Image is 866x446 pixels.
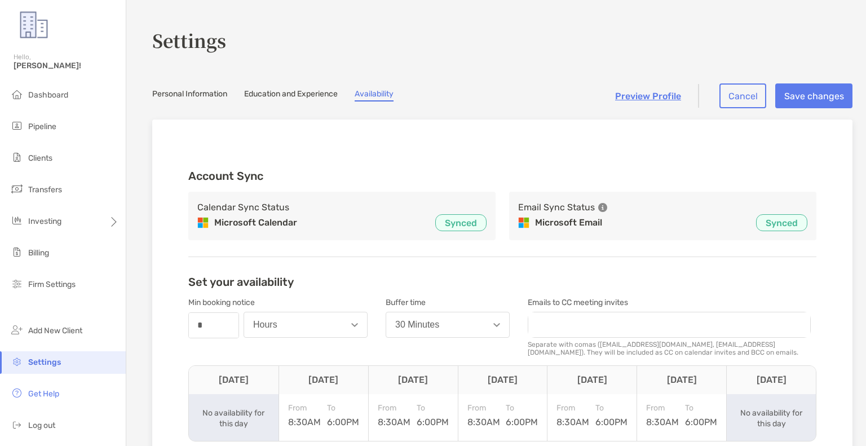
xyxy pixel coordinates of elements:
[327,403,359,427] div: 6:00PM
[28,389,59,399] span: Get Help
[10,418,24,431] img: logout icon
[10,119,24,133] img: pipeline icon
[244,312,368,338] button: Hours
[467,403,500,427] div: 8:30AM
[378,403,410,427] div: 8:30AM
[10,386,24,400] img: get-help icon
[14,5,54,45] img: Zoe Logo
[595,403,628,427] div: 6:00PM
[445,216,477,230] p: Synced
[417,403,449,413] span: To
[188,169,816,183] h3: Account Sync
[188,298,368,307] div: Min booking notice
[528,341,811,356] div: Separate with comas ([EMAIL_ADDRESS][DOMAIN_NAME], [EMAIL_ADDRESS][DOMAIN_NAME]). They will be in...
[244,89,338,101] a: Education and Experience
[10,151,24,164] img: clients icon
[595,403,628,413] span: To
[518,217,529,228] img: Microsoft Email
[547,366,637,394] th: [DATE]
[646,403,679,427] div: 8:30AM
[493,323,500,327] img: Open dropdown arrow
[535,216,602,229] p: Microsoft Email
[386,298,510,307] div: Buffer time
[378,403,410,413] span: From
[506,403,538,427] div: 6:00PM
[556,403,589,427] div: 8:30AM
[28,357,61,367] span: Settings
[10,277,24,290] img: firm-settings icon
[197,217,209,228] img: Microsoft Calendar
[253,320,277,330] div: Hours
[10,214,24,227] img: investing icon
[152,27,852,53] h3: Settings
[10,182,24,196] img: transfers icon
[351,323,358,327] img: Open dropdown arrow
[10,355,24,368] img: settings icon
[528,298,810,307] div: Emails to CC meeting invites
[637,366,726,394] th: [DATE]
[726,366,816,394] th: [DATE]
[28,248,49,258] span: Billing
[214,216,297,229] p: Microsoft Calendar
[327,403,359,413] span: To
[506,403,538,413] span: To
[685,403,717,427] div: 6:00PM
[10,323,24,337] img: add_new_client icon
[615,91,681,101] a: Preview Profile
[28,153,52,163] span: Clients
[368,366,458,394] th: [DATE]
[28,280,76,289] span: Firm Settings
[386,312,510,338] button: 30 Minutes
[719,83,766,108] button: Cancel
[458,366,547,394] th: [DATE]
[28,185,62,195] span: Transfers
[28,217,61,226] span: Investing
[28,90,68,100] span: Dashboard
[152,89,227,101] a: Personal Information
[685,403,717,413] span: To
[28,421,55,430] span: Log out
[14,61,119,70] span: [PERSON_NAME]!
[10,245,24,259] img: billing icon
[197,201,289,214] h3: Calendar Sync Status
[395,320,439,330] div: 30 Minutes
[28,122,56,131] span: Pipeline
[288,403,321,427] div: 8:30AM
[28,326,82,335] span: Add New Client
[766,216,798,230] p: Synced
[737,408,806,429] div: No availability for this day
[10,87,24,101] img: dashboard icon
[518,201,595,214] h3: Email Sync Status
[775,83,852,108] button: Save changes
[355,89,394,101] a: Availability
[188,275,294,289] h2: Set your availability
[288,403,321,413] span: From
[646,403,679,413] span: From
[417,403,449,427] div: 6:00PM
[467,403,500,413] span: From
[199,408,268,429] div: No availability for this day
[279,366,368,394] th: [DATE]
[189,366,279,394] th: [DATE]
[556,403,589,413] span: From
